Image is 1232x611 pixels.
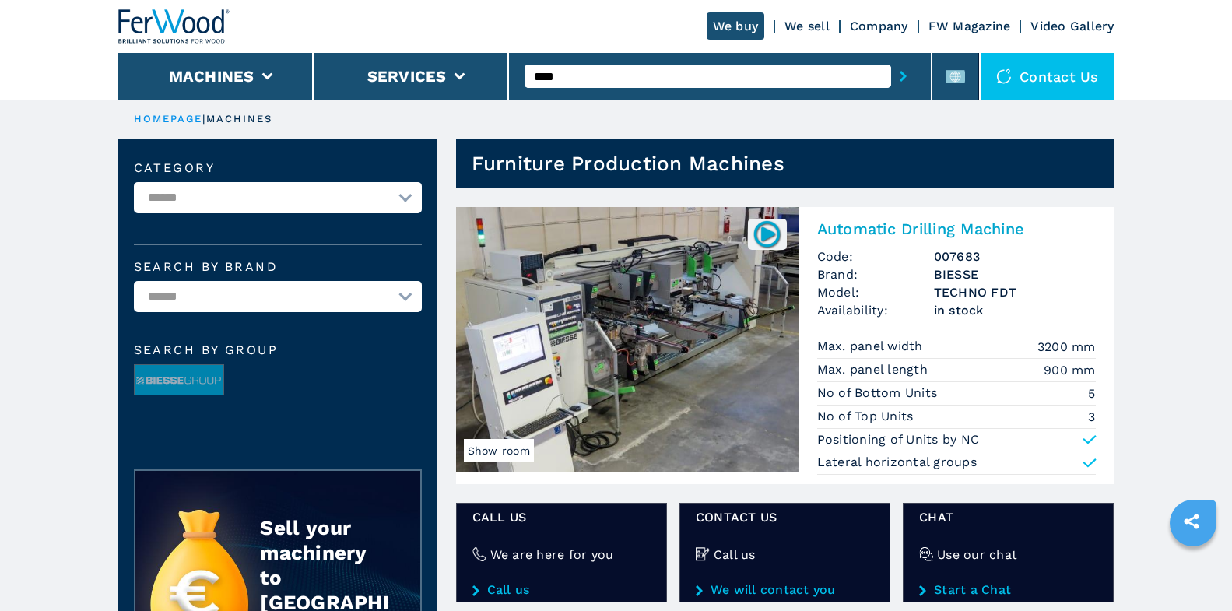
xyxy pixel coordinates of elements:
[472,151,784,176] h1: Furniture Production Machines
[134,261,422,273] label: Search by brand
[817,454,977,471] p: Lateral horizontal groups
[490,546,614,564] h4: We are here for you
[850,19,908,33] a: Company
[134,113,203,125] a: HOMEPAGE
[134,344,422,356] span: Search by group
[817,361,932,378] p: Max. panel length
[202,113,205,125] span: |
[707,12,765,40] a: We buy
[784,19,830,33] a: We sell
[934,265,1096,283] h3: BIESSE
[464,439,534,462] span: Show room
[817,338,927,355] p: Max. panel width
[934,301,1096,319] span: in stock
[696,547,710,561] img: Call us
[134,162,422,174] label: Category
[367,67,447,86] button: Services
[472,547,486,561] img: We are here for you
[817,431,980,448] p: Positioning of Units by NC
[1030,19,1114,33] a: Video Gallery
[817,408,918,425] p: No of Top Units
[996,68,1012,84] img: Contact us
[937,546,1017,564] h4: Use our chat
[472,583,651,597] a: Call us
[919,583,1097,597] a: Start a Chat
[817,219,1096,238] h2: Automatic Drilling Machine
[696,508,874,526] span: CONTACT US
[1172,502,1211,541] a: sharethis
[1037,338,1096,356] em: 3200 mm
[817,301,934,319] span: Availability:
[919,547,933,561] img: Use our chat
[817,248,934,265] span: Code:
[817,283,934,301] span: Model:
[714,546,756,564] h4: Call us
[928,19,1011,33] a: FW Magazine
[934,248,1096,265] h3: 007683
[934,283,1096,301] h3: TECHNO FDT
[981,53,1114,100] div: Contact us
[817,385,942,402] p: No of Bottom Units
[817,265,934,283] span: Brand:
[752,219,782,249] img: 007683
[118,9,230,44] img: Ferwood
[456,207,799,472] img: Automatic Drilling Machine BIESSE TECHNO FDT
[696,583,874,597] a: We will contact you
[206,112,273,126] p: machines
[919,508,1097,526] span: Chat
[1088,385,1095,402] em: 5
[1166,541,1220,599] iframe: Chat
[472,508,651,526] span: Call us
[1044,361,1096,379] em: 900 mm
[1088,408,1095,426] em: 3
[169,67,254,86] button: Machines
[891,58,915,94] button: submit-button
[456,207,1114,484] a: Automatic Drilling Machine BIESSE TECHNO FDTShow room007683Automatic Drilling MachineCode:007683B...
[135,365,223,396] img: image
